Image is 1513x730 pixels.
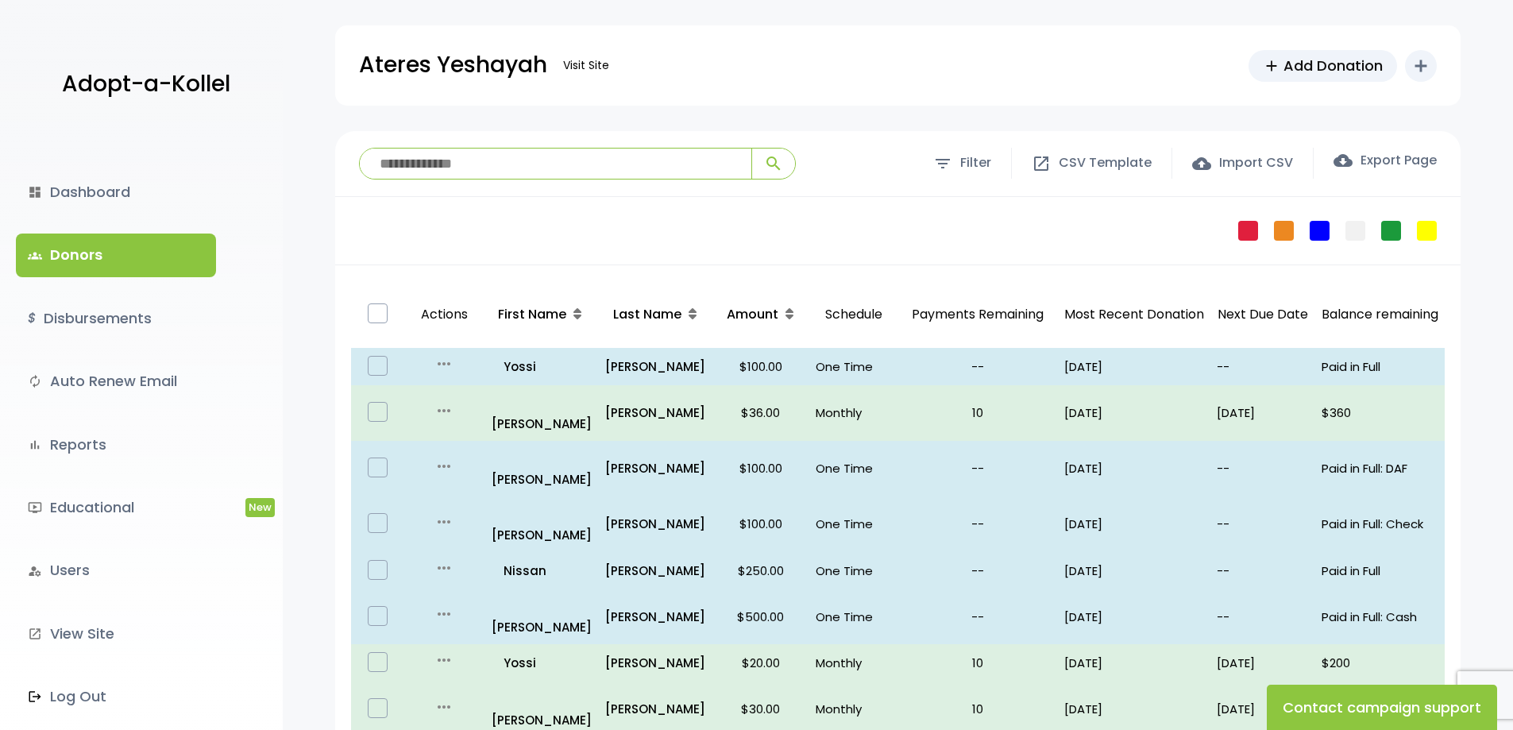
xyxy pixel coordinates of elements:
[816,652,891,674] p: Monthly
[719,698,803,720] p: $30.00
[434,651,454,670] i: more_horiz
[1064,303,1204,326] p: Most Recent Donation
[1322,458,1438,479] p: Paid in Full: DAF
[816,402,891,423] p: Monthly
[28,500,42,515] i: ondemand_video
[359,45,547,85] p: Ateres Yeshayah
[904,652,1052,674] p: 10
[1064,458,1204,479] p: [DATE]
[1263,57,1280,75] span: add
[492,503,592,546] a: [PERSON_NAME]
[62,64,230,104] p: Adopt-a-Kollel
[1267,685,1497,730] button: Contact campaign support
[434,354,454,373] i: more_horiz
[605,402,706,423] p: [PERSON_NAME]
[1217,698,1309,720] p: [DATE]
[492,447,592,490] a: [PERSON_NAME]
[816,606,891,628] p: One Time
[1322,356,1438,377] p: Paid in Full
[816,356,891,377] p: One Time
[904,458,1052,479] p: --
[1217,606,1309,628] p: --
[1217,458,1309,479] p: --
[904,356,1052,377] p: --
[816,288,891,342] p: Schedule
[1219,152,1293,175] span: Import CSV
[904,606,1052,628] p: --
[719,458,803,479] p: $100.00
[1334,151,1437,170] label: Export Page
[719,560,803,581] p: $250.00
[719,513,803,535] p: $100.00
[1322,606,1438,628] p: Paid in Full: Cash
[492,356,592,377] p: Yossi
[28,564,42,578] i: manage_accounts
[605,513,706,535] p: [PERSON_NAME]
[605,458,706,479] a: [PERSON_NAME]
[434,604,454,624] i: more_horiz
[816,458,891,479] p: One Time
[719,652,803,674] p: $20.00
[1217,560,1309,581] p: --
[1411,56,1430,75] i: add
[1059,152,1152,175] span: CSV Template
[1064,560,1204,581] p: [DATE]
[28,627,42,641] i: launch
[1064,356,1204,377] p: [DATE]
[1322,303,1438,326] p: Balance remaining
[16,423,216,466] a: bar_chartReports
[1032,154,1051,173] span: open_in_new
[1064,606,1204,628] p: [DATE]
[1249,50,1397,82] a: addAdd Donation
[555,50,617,81] a: Visit Site
[1405,50,1437,82] button: add
[28,374,42,388] i: autorenew
[816,560,891,581] p: One Time
[411,288,477,342] p: Actions
[28,438,42,452] i: bar_chart
[1334,151,1353,170] span: cloud_download
[434,558,454,577] i: more_horiz
[1322,560,1438,581] p: Paid in Full
[727,305,778,323] span: Amount
[54,46,230,123] a: Adopt-a-Kollel
[1322,513,1438,535] p: Paid in Full: Check
[245,498,275,516] span: New
[16,234,216,276] a: groupsDonors
[498,305,566,323] span: First Name
[492,595,592,638] a: [PERSON_NAME]
[28,307,36,330] i: $
[1192,154,1211,173] span: cloud_upload
[434,512,454,531] i: more_horiz
[492,560,592,581] a: Nissan
[16,612,216,655] a: launchView Site
[16,675,216,718] a: Log Out
[605,560,706,581] a: [PERSON_NAME]
[605,652,706,674] a: [PERSON_NAME]
[904,402,1052,423] p: 10
[816,513,891,535] p: One Time
[1064,402,1204,423] p: [DATE]
[1064,513,1204,535] p: [DATE]
[434,697,454,716] i: more_horiz
[16,549,216,592] a: manage_accountsUsers
[719,606,803,628] p: $500.00
[1217,402,1309,423] p: [DATE]
[492,392,592,435] a: [PERSON_NAME]
[605,698,706,720] a: [PERSON_NAME]
[492,652,592,674] a: Yossi
[1283,55,1383,76] span: Add Donation
[1217,513,1309,535] p: --
[751,149,795,179] button: search
[904,698,1052,720] p: 10
[1064,652,1204,674] p: [DATE]
[434,401,454,420] i: more_horiz
[1217,356,1309,377] p: --
[605,356,706,377] p: [PERSON_NAME]
[904,288,1052,342] p: Payments Remaining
